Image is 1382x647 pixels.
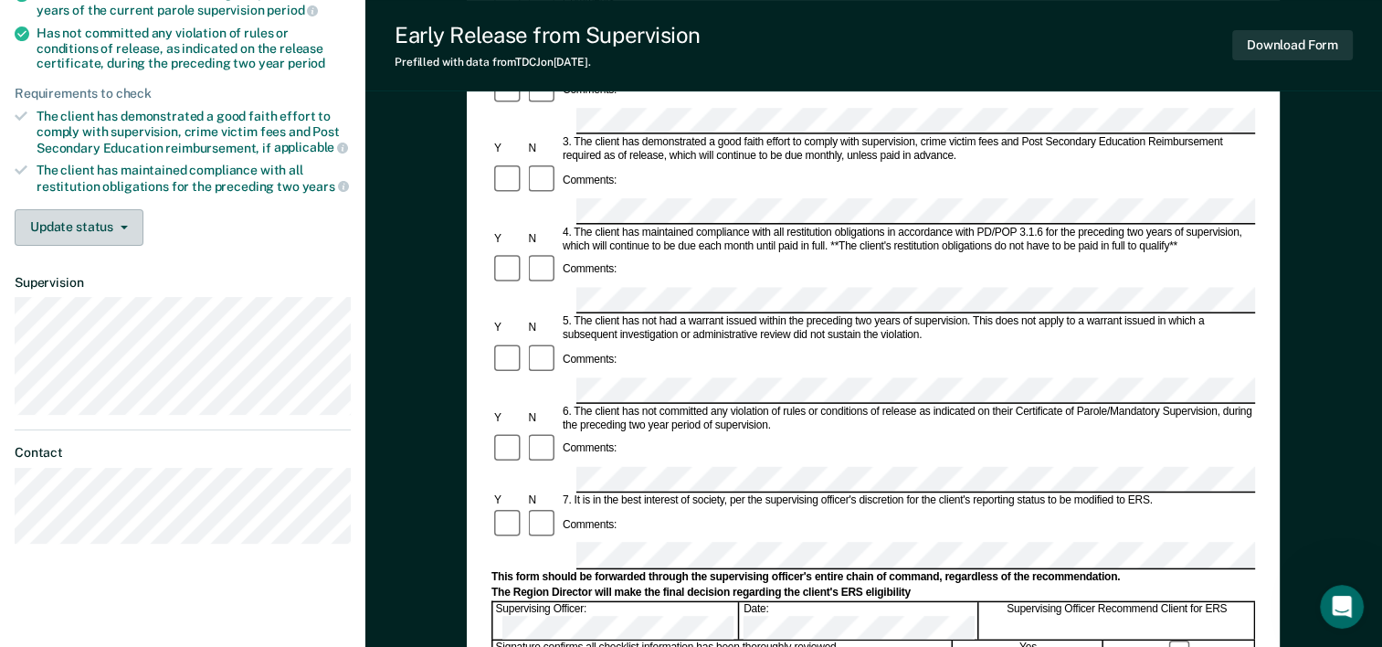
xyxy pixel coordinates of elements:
div: Y [491,143,525,156]
div: Has not committed any violation of rules or conditions of release, as indicated on the release ce... [37,26,351,71]
span: years [302,179,349,194]
button: Download Form [1232,30,1353,60]
iframe: Intercom live chat [1320,585,1364,629]
div: Comments: [560,442,619,456]
dt: Supervision [15,275,351,291]
div: Comments: [560,263,619,277]
div: Comments: [560,518,619,532]
div: Requirements to check [15,86,351,101]
span: period [288,56,325,70]
div: Comments: [560,353,619,366]
div: Supervising Officer: [493,602,740,641]
div: N [526,411,560,425]
div: N [526,232,560,246]
div: Y [491,411,525,425]
div: N [526,143,560,156]
span: applicable [274,140,348,154]
div: Date: [741,602,978,641]
div: The client has demonstrated a good faith effort to comply with supervision, crime victim fees and... [37,109,351,155]
div: 7. It is in the best interest of society, per the supervising officer's discretion for the client... [560,494,1255,508]
div: Y [491,494,525,508]
div: 6. The client has not committed any violation of rules or conditions of release as indicated on t... [560,405,1255,432]
span: period [267,3,318,17]
div: Y [491,232,525,246]
div: The client has maintained compliance with all restitution obligations for the preceding two [37,163,351,194]
div: 4. The client has maintained compliance with all restitution obligations in accordance with PD/PO... [560,226,1255,253]
div: This form should be forwarded through the supervising officer's entire chain of command, regardle... [491,570,1255,584]
div: N [526,494,560,508]
div: Y [491,322,525,335]
dt: Contact [15,445,351,461]
div: Comments: [560,174,619,187]
div: The Region Director will make the final decision regarding the client's ERS eligibility [491,586,1255,599]
div: Prefilled with data from TDCJ on [DATE] . [395,56,701,69]
div: Early Release from Supervision [395,22,701,48]
div: N [526,322,560,335]
div: 5. The client has not had a warrant issued within the preceding two years of supervision. This do... [560,315,1255,343]
div: 3. The client has demonstrated a good faith effort to comply with supervision, crime victim fees ... [560,135,1255,163]
button: Update status [15,209,143,246]
div: Supervising Officer Recommend Client for ERS [980,602,1255,641]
